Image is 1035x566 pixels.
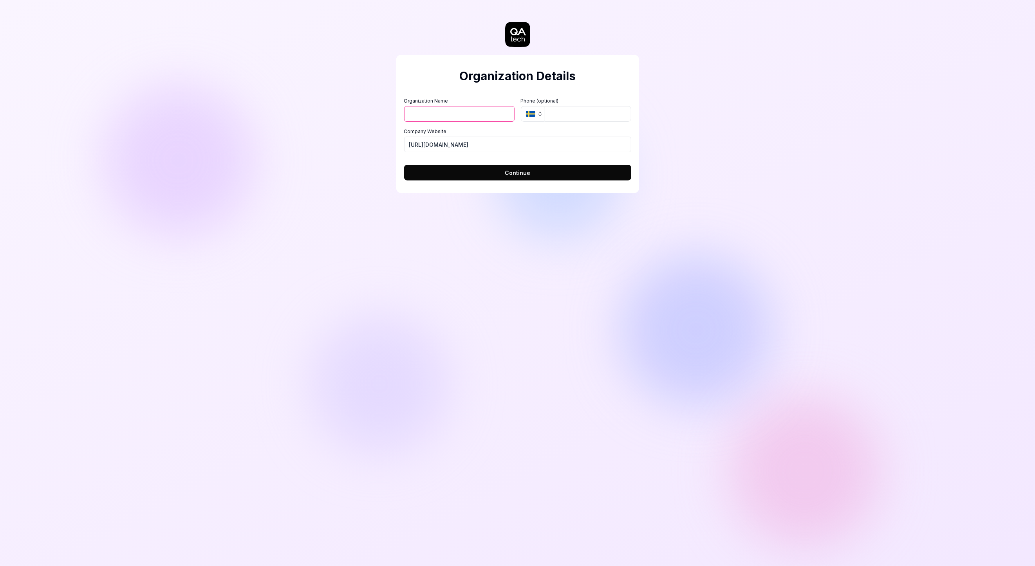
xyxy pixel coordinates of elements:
[521,97,631,105] label: Phone (optional)
[505,169,530,177] span: Continue
[404,165,631,180] button: Continue
[404,67,631,85] h2: Organization Details
[404,128,631,135] label: Company Website
[404,137,631,152] input: https://
[404,97,515,105] label: Organization Name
